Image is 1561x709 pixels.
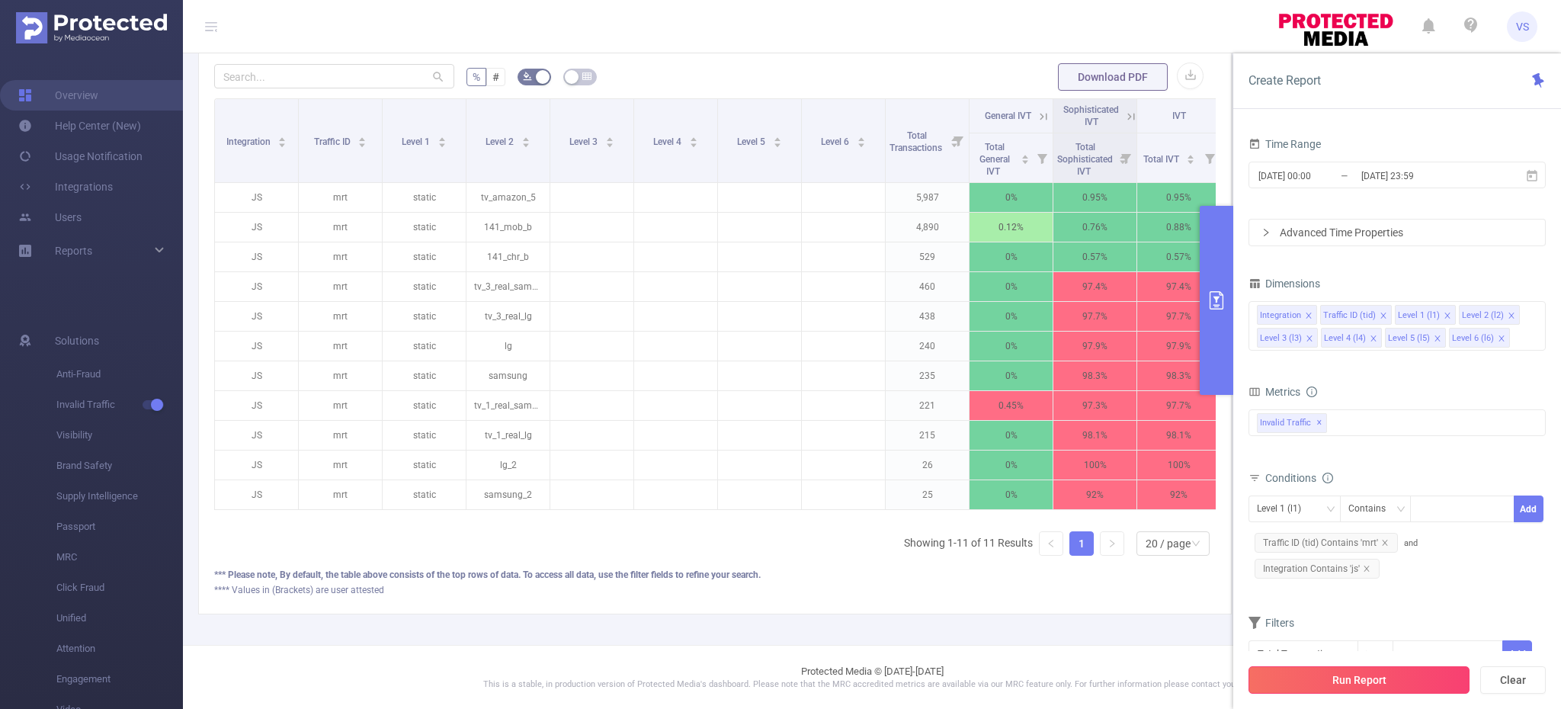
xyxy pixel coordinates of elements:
i: Filter menu [1031,133,1053,182]
div: Sort [521,135,530,144]
div: Level 6 (l6) [1452,329,1494,348]
span: Traffic ID (tid) Contains 'mrt' [1255,533,1398,553]
p: 5,987 [886,183,969,212]
div: Level 1 (l1) [1398,306,1440,326]
span: Integration Contains 'js' [1255,559,1380,579]
p: 0% [970,272,1053,301]
p: 97.7% [1137,302,1220,331]
p: mrt [299,332,382,361]
li: Level 4 (l4) [1321,328,1382,348]
p: 92% [1137,480,1220,509]
p: 0% [970,242,1053,271]
p: 0.57% [1137,242,1220,271]
p: tv_amazon_5 [466,183,550,212]
div: Sort [357,135,367,144]
i: icon: caret-down [605,141,614,146]
p: 92% [1053,480,1136,509]
div: Level 2 (l2) [1462,306,1504,326]
i: Filter menu [947,99,969,182]
p: mrt [299,480,382,509]
p: mrt [299,213,382,242]
p: 98.3% [1137,361,1220,390]
p: static [383,272,466,301]
div: Sort [857,135,866,144]
span: Invalid Traffic [56,390,183,420]
p: 98.1% [1053,421,1136,450]
span: Total IVT [1143,154,1181,165]
span: Total Transactions [889,130,944,153]
input: Search... [214,64,454,88]
i: icon: caret-down [857,141,865,146]
p: JS [215,480,298,509]
span: Click Fraud [56,573,183,603]
span: Integration [226,136,273,147]
p: JS [215,361,298,390]
p: 97.4% [1053,272,1136,301]
p: mrt [299,361,382,390]
p: 97.7% [1053,302,1136,331]
p: 97.7% [1137,391,1220,420]
div: Sort [773,135,782,144]
li: Integration [1257,305,1317,325]
div: Sort [277,135,287,144]
li: Showing 1-11 of 11 Results [904,531,1033,556]
span: Level 5 [737,136,768,147]
span: Unified [56,603,183,634]
div: *** Please note, By default, the table above consists of the top rows of data. To access all data... [214,568,1216,582]
a: Usage Notification [18,141,143,172]
span: Level 6 [821,136,851,147]
i: icon: close [1380,312,1387,321]
p: mrt [299,421,382,450]
p: 100% [1137,451,1220,480]
p: static [383,421,466,450]
span: ✕ [1316,414,1322,432]
i: icon: down [1396,505,1406,515]
p: mrt [299,242,382,271]
p: JS [215,242,298,271]
span: Dimensions [1248,278,1320,290]
span: Metrics [1248,386,1300,398]
p: 100% [1053,451,1136,480]
p: JS [215,451,298,480]
span: # [492,71,499,83]
p: samsung_2 [466,480,550,509]
span: Solutions [55,326,99,356]
a: 1 [1070,532,1093,555]
p: mrt [299,391,382,420]
p: JS [215,302,298,331]
div: Sort [438,135,447,144]
i: icon: caret-down [438,141,446,146]
i: icon: bg-colors [523,72,532,81]
i: icon: close [1306,335,1313,344]
p: 221 [886,391,969,420]
p: mrt [299,183,382,212]
p: 98.3% [1053,361,1136,390]
a: Integrations [18,172,113,202]
span: VS [1516,11,1529,42]
div: Contains [1348,496,1396,521]
span: Reports [55,245,92,257]
span: General IVT [985,111,1031,121]
p: 0.95% [1137,183,1220,212]
p: samsung [466,361,550,390]
span: Level 4 [653,136,684,147]
input: End date [1360,165,1483,186]
button: Add [1502,640,1532,667]
i: icon: close [1498,335,1505,344]
span: Invalid Traffic [1257,413,1327,433]
p: static [383,391,466,420]
div: Traffic ID (tid) [1323,306,1376,326]
p: static [383,302,466,331]
i: icon: close [1444,312,1451,321]
i: icon: caret-up [358,135,367,140]
span: Total Sophisticated IVT [1057,142,1113,177]
p: mrt [299,272,382,301]
i: icon: caret-up [1187,152,1195,157]
p: JS [215,213,298,242]
p: 215 [886,421,969,450]
i: icon: close [1434,335,1441,344]
p: 240 [886,332,969,361]
span: Level 1 [402,136,432,147]
div: Sort [689,135,698,144]
p: static [383,213,466,242]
